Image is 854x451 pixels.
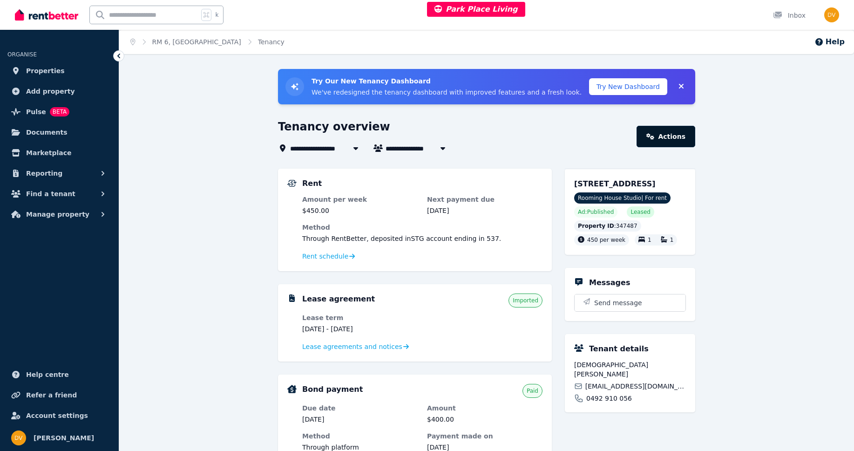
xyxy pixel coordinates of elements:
span: Park Place Living [434,5,518,14]
span: Imported [513,297,538,304]
div: Try New Tenancy Dashboard [278,69,695,104]
span: Paid [527,387,538,395]
dd: [DATE] [427,206,542,215]
dd: [DATE] [302,415,418,424]
h1: Tenancy overview [278,119,390,134]
span: Account settings [26,410,88,421]
span: Pulse [26,106,46,117]
span: Rooming House Studio | For rent [574,192,671,204]
dd: $450.00 [302,206,418,215]
span: Leased [630,208,650,216]
span: [PERSON_NAME] [34,432,94,444]
h3: Try Our New Tenancy Dashboard [312,76,582,86]
span: Documents [26,127,68,138]
h5: Messages [589,277,630,288]
span: Ad: Published [578,208,614,216]
button: Find a tenant [7,184,111,203]
span: Refer a friend [26,389,77,401]
span: [EMAIL_ADDRESS][DOMAIN_NAME] [585,382,686,391]
span: 0492 910 056 [586,394,632,403]
img: Bond Details [287,385,297,393]
span: 450 per week [587,237,625,243]
div: Inbox [773,11,806,20]
a: Documents [7,123,111,142]
dt: Lease term [302,313,418,322]
h5: Bond payment [302,384,363,395]
span: Add property [26,86,75,97]
h5: Rent [302,178,322,189]
a: Properties [7,61,111,80]
p: We've redesigned the tenancy dashboard with improved features and a fresh look. [312,88,582,97]
span: BETA [50,107,69,116]
span: Lease agreements and notices [302,342,402,351]
button: Help [814,36,845,48]
nav: Breadcrumb [119,30,296,54]
dt: Method [302,431,418,441]
span: Manage property [26,209,89,220]
button: Collapse banner [675,79,688,94]
dt: Next payment due [427,195,542,204]
a: Actions [637,126,695,147]
h5: Tenant details [589,343,649,355]
span: Properties [26,65,65,76]
a: Help centre [7,365,111,384]
dt: Method [302,223,542,232]
span: Send message [594,298,642,307]
span: Through RentBetter , deposited in STG account ending in 537 . [302,235,501,242]
button: Reporting [7,164,111,183]
button: Try New Dashboard [589,78,667,95]
span: [STREET_ADDRESS] [574,179,656,188]
span: Help centre [26,369,69,380]
span: Reporting [26,168,62,179]
span: Rent schedule [302,252,348,261]
span: Find a tenant [26,188,75,199]
dd: [DATE] - [DATE] [302,324,418,334]
img: RentBetter [15,8,78,22]
span: ORGANISE [7,51,37,58]
a: Add property [7,82,111,101]
button: Manage property [7,205,111,224]
span: Marketplace [26,147,71,158]
a: PulseBETA [7,102,111,121]
img: Dinesh Vaidhya [824,7,839,22]
a: RM 6, [GEOGRAPHIC_DATA] [152,38,241,46]
dd: $400.00 [427,415,542,424]
span: Tenancy [258,37,285,47]
a: Lease agreements and notices [302,342,409,351]
span: Property ID [578,222,614,230]
h5: Lease agreement [302,294,375,305]
span: 1 [670,237,674,243]
img: Dinesh Vaidhya [11,430,26,445]
div: : 347487 [574,220,641,232]
span: [DEMOGRAPHIC_DATA][PERSON_NAME] [574,360,686,379]
dt: Payment made on [427,431,542,441]
img: Rental Payments [287,180,297,187]
span: 1 [648,237,651,243]
span: k [215,11,218,19]
a: Rent schedule [302,252,355,261]
dt: Amount per week [302,195,418,204]
a: Account settings [7,406,111,425]
dt: Amount [427,403,542,413]
button: Send message [575,294,685,311]
dt: Due date [302,403,418,413]
a: Refer a friend [7,386,111,404]
a: Marketplace [7,143,111,162]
